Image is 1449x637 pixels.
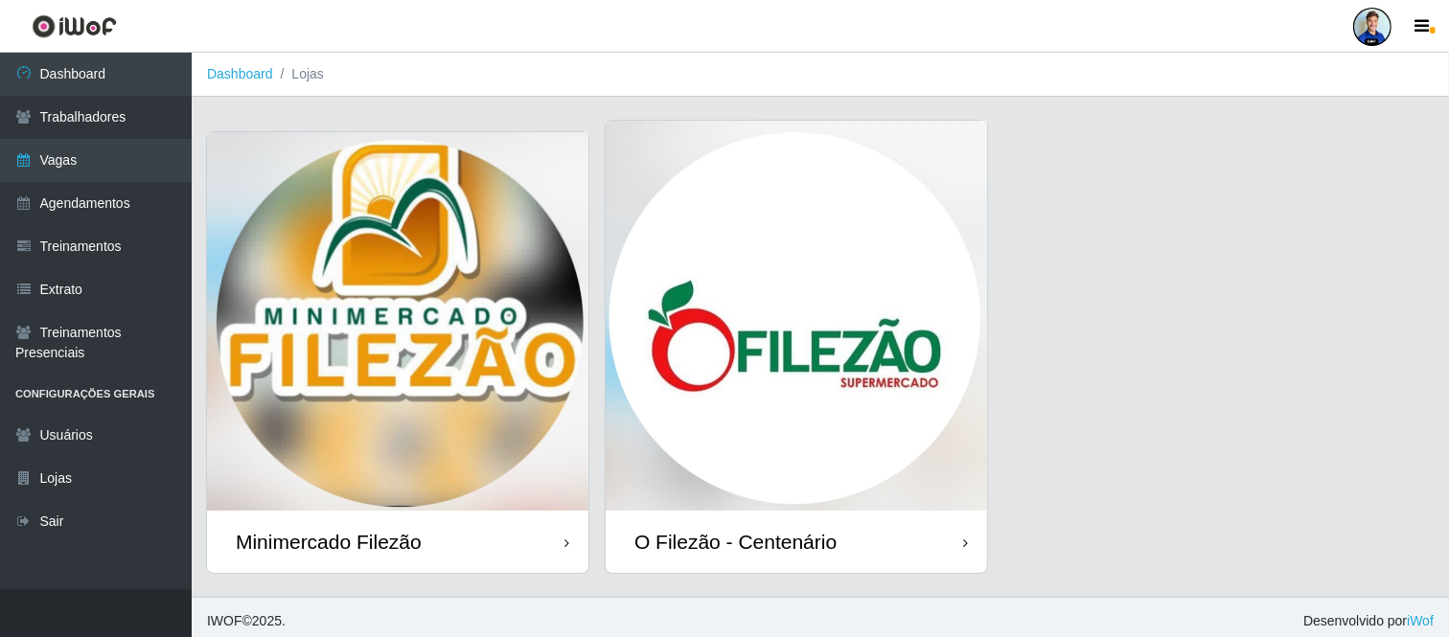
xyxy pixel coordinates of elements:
[207,611,286,631] span: © 2025 .
[606,121,987,511] img: cardImg
[236,530,422,554] div: Minimercado Filezão
[32,14,117,38] img: CoreUI Logo
[273,64,324,84] li: Lojas
[192,53,1449,97] nav: breadcrumb
[207,132,588,511] img: cardImg
[207,66,273,81] a: Dashboard
[1407,613,1434,628] a: iWof
[207,132,588,573] a: Minimercado Filezão
[606,121,987,573] a: O Filezão - Centenário
[1303,611,1434,631] span: Desenvolvido por
[207,613,242,628] span: IWOF
[634,530,837,554] div: O Filezão - Centenário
